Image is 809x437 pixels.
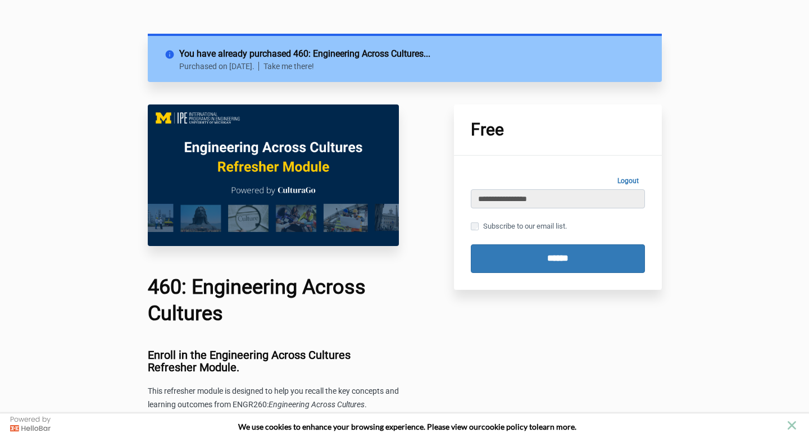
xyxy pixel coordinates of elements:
[611,172,645,189] a: Logout
[148,274,399,327] h1: 460: Engineering Across Cultures
[471,222,479,230] input: Subscribe to our email list.
[785,418,799,433] button: close
[179,62,260,71] p: Purchased on [DATE].
[148,104,399,246] img: c0f10fc-c575-6ff0-c716-7a6e5a06d1b5_EAC_460_Main_Image.png
[148,386,399,409] span: This refresher module is designed to help you recall the key concepts and learning outcomes from ...
[537,422,576,431] span: learn more.
[148,349,399,374] h3: Enroll in the Engineering Across Cultures Refresher Module.
[471,121,645,138] h1: Free
[471,220,567,233] label: Subscribe to our email list.
[179,47,645,61] h2: You have already purchased 460: Engineering Across Cultures...
[481,422,528,431] a: cookie policy
[269,400,365,409] span: Engineering Across Cultures
[165,47,179,57] i: info
[365,400,367,409] span: .
[263,62,314,71] a: Take me there!
[529,422,537,431] strong: to
[238,422,481,431] span: We use cookies to enhance your browsing experience. Please view our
